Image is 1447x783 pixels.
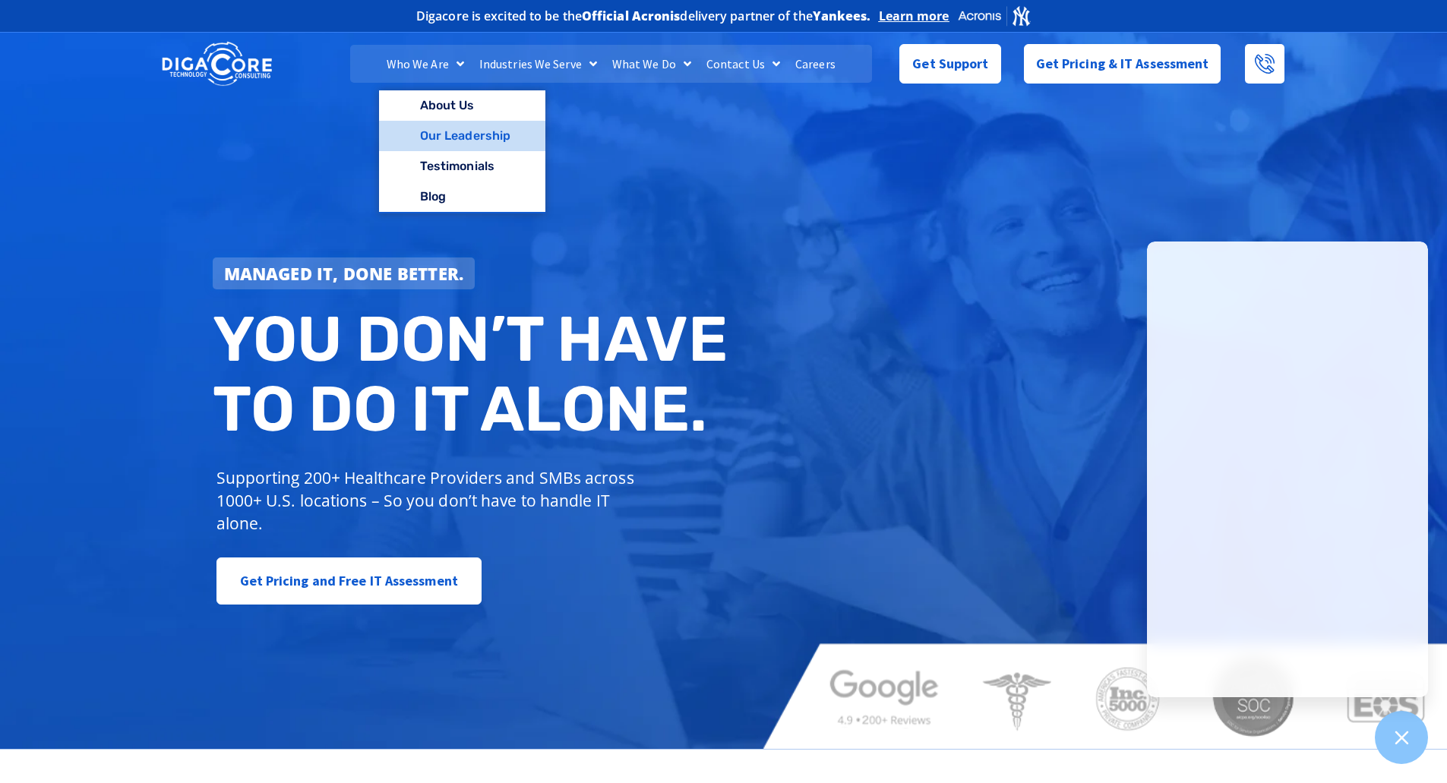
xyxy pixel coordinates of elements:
ul: Who We Are [379,90,545,213]
a: Blog [379,182,545,212]
a: About Us [379,90,545,121]
span: Get Pricing & IT Assessment [1036,49,1209,79]
b: Official Acronis [582,8,681,24]
span: Get Pricing and Free IT Assessment [240,566,458,596]
b: Yankees. [813,8,871,24]
a: Get Pricing and Free IT Assessment [216,557,482,605]
a: Our Leadership [379,121,545,151]
a: Managed IT, done better. [213,257,475,289]
a: Contact Us [699,45,788,83]
a: Learn more [879,8,949,24]
a: Careers [788,45,843,83]
a: Industries We Serve [472,45,605,83]
a: Get Pricing & IT Assessment [1024,44,1221,84]
p: Supporting 200+ Healthcare Providers and SMBs across 1000+ U.S. locations – So you don’t have to ... [216,466,641,535]
img: DigaCore Technology Consulting [162,40,272,88]
a: Get Support [899,44,1000,84]
img: Acronis [957,5,1032,27]
span: Get Support [912,49,988,79]
iframe: Chatgenie Messenger [1147,242,1428,697]
a: Who We Are [379,45,472,83]
a: What We Do [605,45,699,83]
strong: Managed IT, done better. [224,262,464,285]
h2: You don’t have to do IT alone. [213,305,735,444]
nav: Menu [350,45,871,83]
h2: Digacore is excited to be the delivery partner of the [416,10,871,22]
a: Testimonials [379,151,545,182]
